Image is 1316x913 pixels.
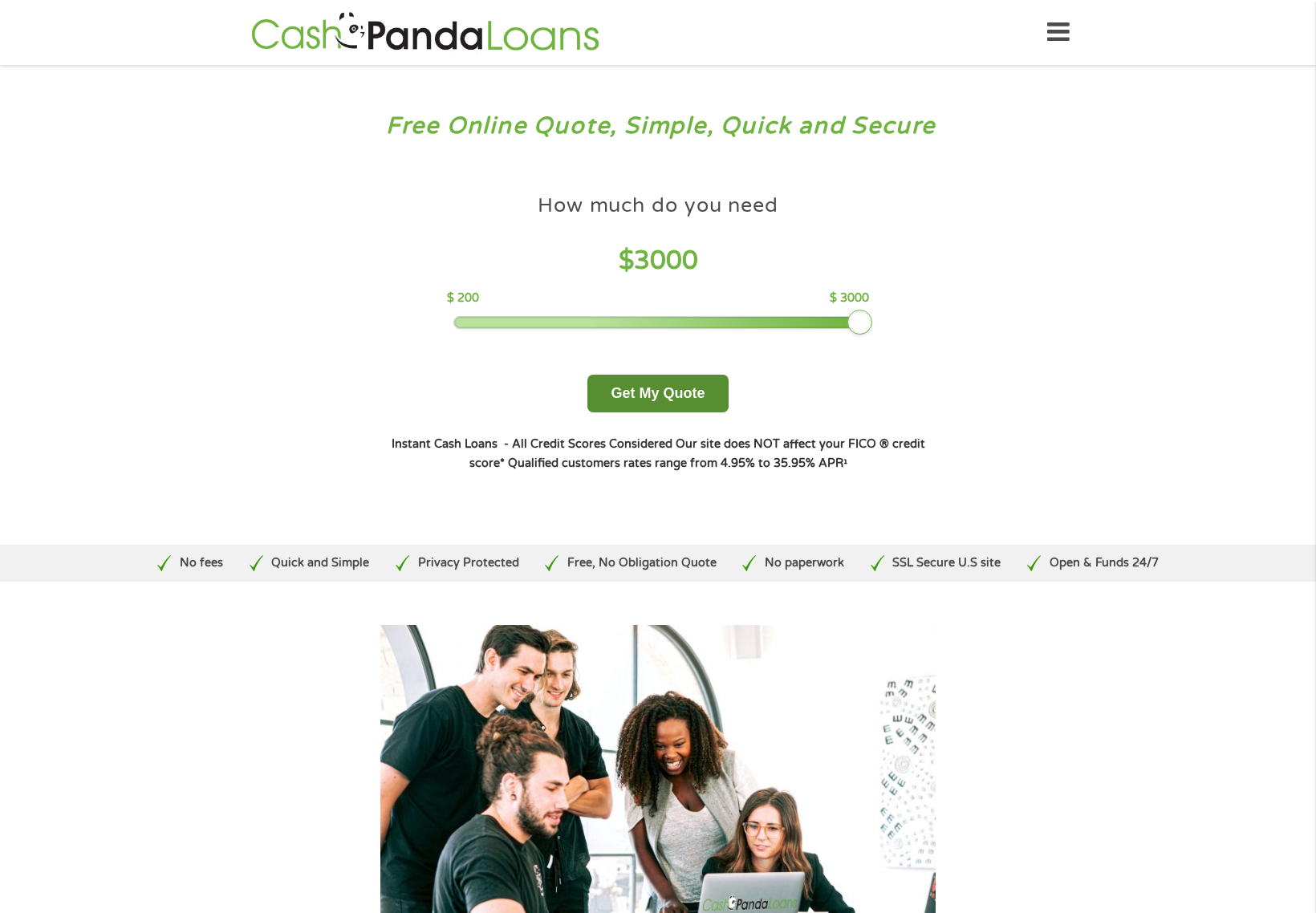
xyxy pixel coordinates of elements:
[892,554,1001,572] p: SSL Secure U.S site
[392,437,672,451] strong: Instant Cash Loans - All Credit Scores Considered
[587,375,728,412] button: Get My Quote
[469,437,925,470] strong: Our site does NOT affect your FICO ® credit score*
[567,554,717,572] p: Free, No Obligation Quote
[1050,554,1159,572] p: Open & Funds 24/7
[830,290,869,307] p: $ 3000
[180,554,223,572] p: No fees
[765,554,844,572] p: No paperwork
[538,193,778,219] h4: How much do you need
[418,554,519,572] p: Privacy Protected
[634,245,698,276] span: 3000
[447,290,479,307] p: $ 200
[47,112,1270,141] h3: Free Online Quote, Simple, Quick and Secure
[447,245,868,278] h4: $
[508,456,847,470] strong: Qualified customers rates range from 4.95% to 35.95% APR¹
[246,10,604,55] img: GetLoanNow Logo
[271,554,369,572] p: Quick and Simple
